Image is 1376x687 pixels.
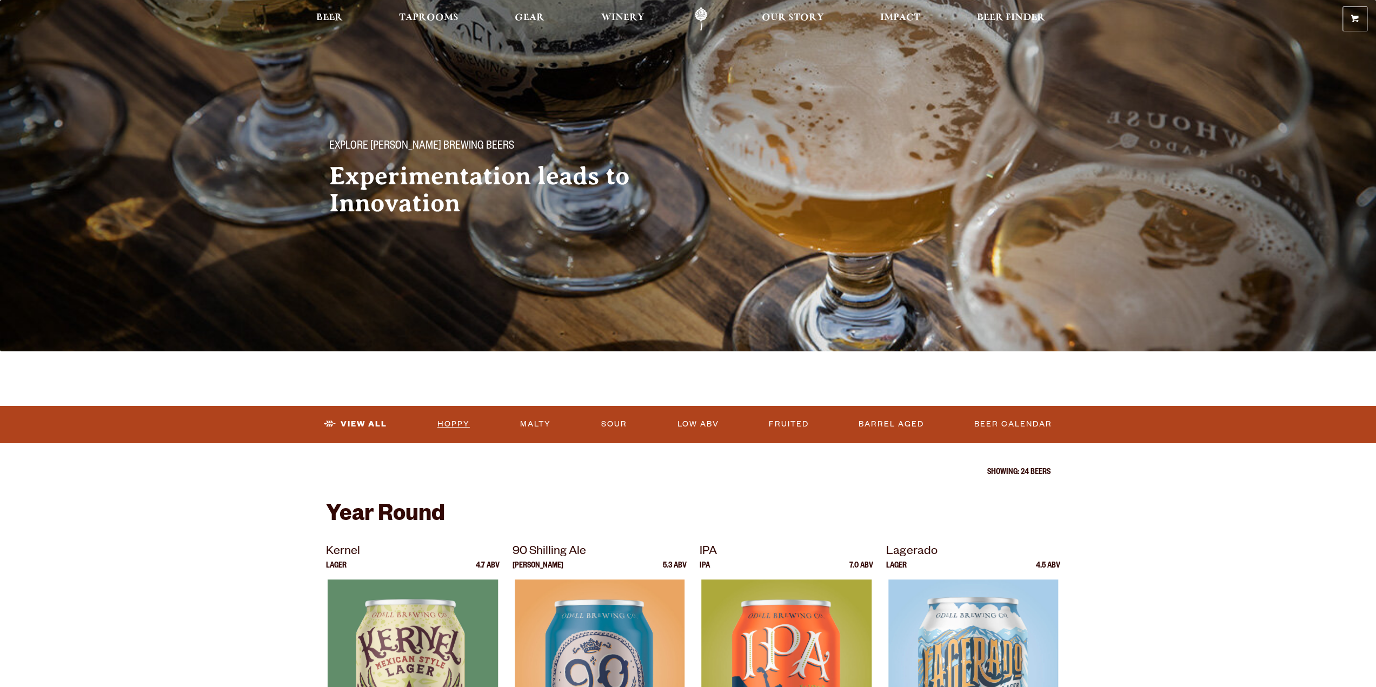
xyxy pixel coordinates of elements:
[700,562,710,579] p: IPA
[762,14,824,22] span: Our Story
[513,543,687,562] p: 90 Shilling Ale
[849,562,873,579] p: 7.0 ABV
[316,14,343,22] span: Beer
[663,562,687,579] p: 5.3 ABV
[673,412,723,437] a: Low ABV
[326,503,1051,529] h2: Year Round
[392,7,466,31] a: Taprooms
[700,543,874,562] p: IPA
[601,14,644,22] span: Winery
[765,412,813,437] a: Fruited
[320,412,391,437] a: View All
[976,14,1045,22] span: Beer Finder
[886,543,1060,562] p: Lagerado
[508,7,551,31] a: Gear
[326,562,347,579] p: Lager
[516,412,555,437] a: Malty
[476,562,500,579] p: 4.7 ABV
[515,14,544,22] span: Gear
[594,7,652,31] a: Winery
[969,7,1052,31] a: Beer Finder
[886,562,907,579] p: Lager
[399,14,458,22] span: Taprooms
[329,140,514,154] span: Explore [PERSON_NAME] Brewing Beers
[433,412,474,437] a: Hoppy
[597,412,632,437] a: Sour
[681,7,721,31] a: Odell Home
[880,14,920,22] span: Impact
[513,562,563,579] p: [PERSON_NAME]
[854,412,928,437] a: Barrel Aged
[1036,562,1060,579] p: 4.5 ABV
[970,412,1056,437] a: Beer Calendar
[326,543,500,562] p: Kernel
[329,163,667,217] h2: Experimentation leads to Innovation
[873,7,927,31] a: Impact
[755,7,831,31] a: Our Story
[309,7,350,31] a: Beer
[326,469,1051,477] p: Showing: 24 Beers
